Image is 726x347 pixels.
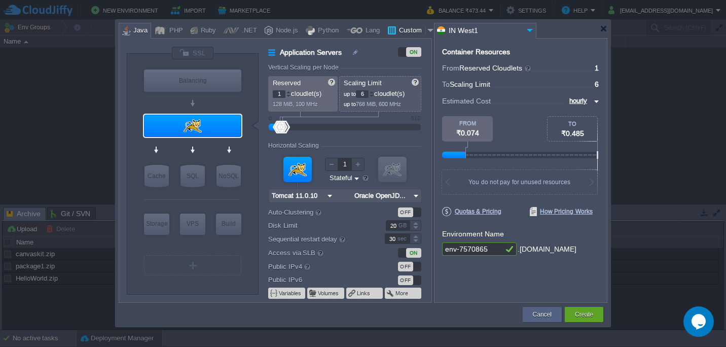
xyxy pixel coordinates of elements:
div: OFF [398,262,413,271]
p: cloudlet(s) [273,87,334,98]
div: TO [548,121,597,127]
div: Balancing [144,70,241,92]
button: Create [575,309,593,320]
button: Cancel [533,309,552,320]
span: 1 [595,64,599,72]
div: .NET [239,23,257,39]
div: GB [398,221,409,230]
span: ₹0.485 [561,129,584,137]
div: OFF [398,207,413,217]
div: 0 [269,115,272,121]
label: Public IPv6 [268,274,371,285]
span: Scaling Limit [450,80,490,88]
span: Scaling Limit [344,79,382,87]
div: Vertical Scaling per Node [268,64,341,71]
div: Storage Containers [144,214,169,235]
span: To [442,80,450,88]
button: Variables [279,289,302,297]
div: Build [216,214,241,234]
p: cloudlet(s) [344,87,418,98]
div: Elastic VPS [180,214,205,235]
div: sec [397,234,409,244]
span: Quotas & Pricing [442,207,501,216]
div: Create New Layer [144,255,241,275]
span: How Pricing Works [530,207,593,216]
label: Sequential restart delay [268,233,371,245]
span: up to [344,101,356,107]
div: VPS [180,214,205,234]
label: Access via SLB [268,247,371,258]
span: up to [344,91,356,97]
div: FROM [442,120,493,126]
div: Java [130,23,148,39]
div: Lang [362,23,380,39]
div: Node.js [273,23,298,39]
div: 512 [411,115,420,121]
span: 128 MiB, 100 MHz [273,101,318,107]
div: Build Node [216,214,241,235]
div: Application Servers [144,115,241,137]
div: SQL [180,165,205,187]
div: SQL Databases [180,165,205,187]
span: 6 [595,80,599,88]
span: Reserved [273,79,301,87]
div: Container Resources [442,48,510,56]
div: Python [315,23,339,39]
div: Custom [396,23,425,39]
iframe: chat widget [683,306,716,337]
label: Public IPv4 [268,261,371,272]
div: NoSQL [216,165,241,187]
div: Storage [144,214,169,234]
div: Ruby [198,23,216,39]
label: Disk Limit [268,220,371,231]
div: Cache [144,165,169,187]
div: ON [406,47,421,57]
button: More [395,289,409,297]
span: Reserved Cloudlets [459,64,532,72]
div: PHP [166,23,183,39]
button: Volumes [318,289,340,297]
label: Environment Name [442,230,504,238]
div: Load Balancer [144,70,241,92]
span: From [442,64,459,72]
label: Auto-Clustering [268,206,371,218]
div: NoSQL Databases [216,165,241,187]
span: Estimated Cost [442,95,491,107]
div: ON [406,248,421,258]
button: Links [357,289,371,297]
div: Horizontal Scaling [268,142,321,149]
div: .[DOMAIN_NAME] [518,242,576,256]
span: ₹0.074 [456,129,479,137]
div: OFF [398,275,413,285]
span: 768 MiB, 600 MHz [356,101,401,107]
